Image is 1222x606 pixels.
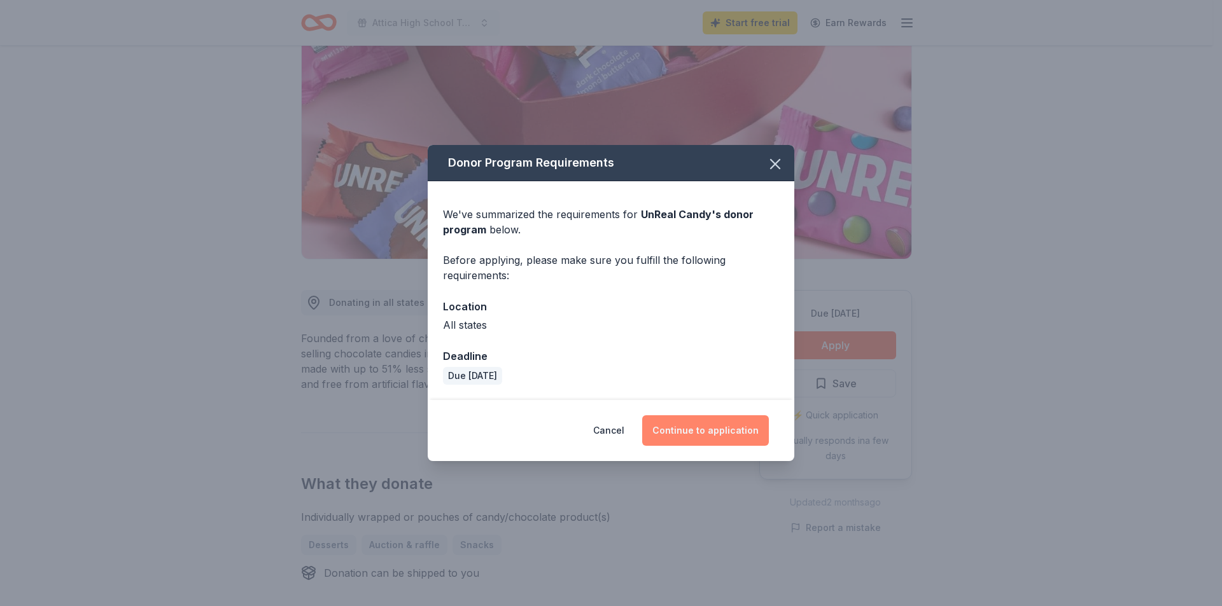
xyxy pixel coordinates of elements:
div: Deadline [443,348,779,364]
div: Location [443,298,779,315]
div: Due [DATE] [443,367,502,385]
div: All states [443,317,779,333]
div: Donor Program Requirements [428,145,794,181]
div: Before applying, please make sure you fulfill the following requirements: [443,252,779,283]
button: Continue to application [642,415,769,446]
div: We've summarized the requirements for below. [443,207,779,237]
button: Cancel [593,415,624,446]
